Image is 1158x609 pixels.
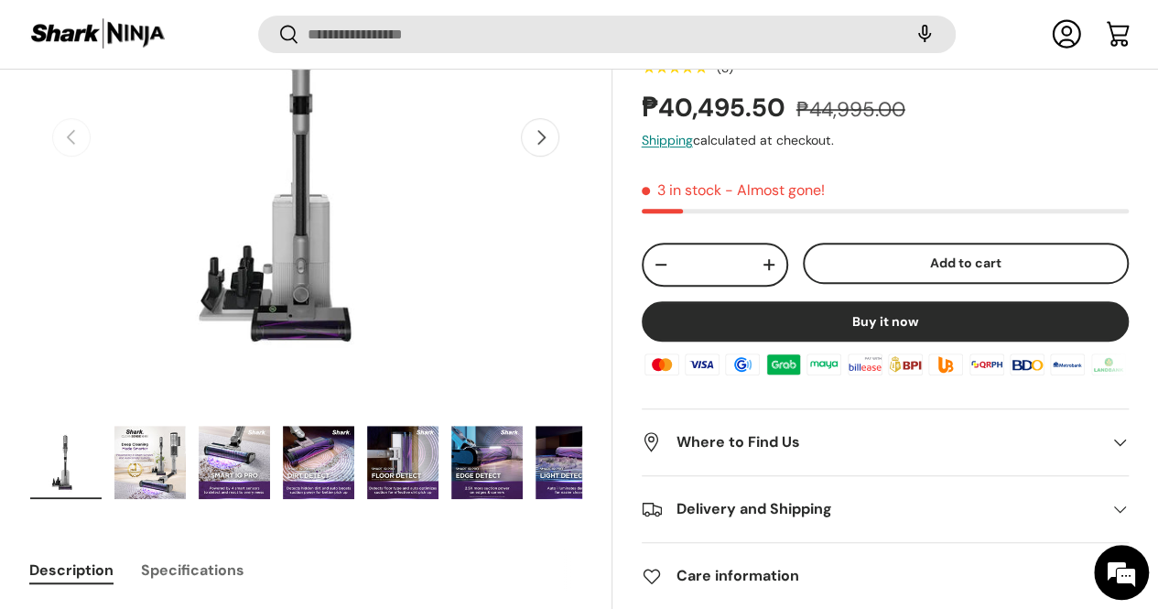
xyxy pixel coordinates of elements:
p: - Almost gone! [725,180,825,200]
speech-search-button: Search by voice [895,15,954,55]
img: billease [844,352,884,379]
img: Shark Ninja Philippines [29,16,167,52]
h2: Care information [642,565,1099,587]
div: Chat with us now [95,103,308,126]
span: We're online! [106,186,253,371]
img: shark-cleansenseiq+-4-smart-sensors-introductory-infographic-sharkninja-philippines [114,426,186,499]
span: 3 in stock [642,180,721,200]
img: shark-cleansenseiq+-4-smart-iq-pro-floor-edge-infographic-sharkninja-philippines [451,426,523,499]
div: (3) [717,61,733,75]
div: calculated at checkout. [642,131,1129,150]
img: shark-cleansenseiq+-4-smart-iq-pro-floor-detect-infographic-sharkninja-philippines [367,426,438,499]
img: ubp [925,352,966,379]
img: bpi [885,352,925,379]
img: metrobank [1047,352,1088,379]
h2: Delivery and Shipping [642,498,1099,520]
img: grabpay [763,352,804,379]
textarea: Type your message and hit 'Enter' [9,410,349,474]
s: ₱44,995.00 [796,97,905,124]
a: Shipping [642,132,693,148]
summary: Care information [642,543,1129,609]
div: 5.0 out of 5.0 stars [642,60,707,77]
h2: Where to Find Us [642,431,1099,453]
div: Minimize live chat window [300,9,344,53]
img: shark-cleansenseiq+-4-smart-iq-pro-infographic-sharkninja-philippines [199,426,270,499]
img: gcash [722,352,763,379]
img: shark-cleansense-auto-empty-dock-iw3241ae-full-view-sharkninja-philippines [30,426,102,499]
img: master [642,352,682,379]
summary: Delivery and Shipping [642,476,1129,542]
img: bdo [1007,352,1047,379]
strong: ₱40,495.50 [642,92,790,125]
button: Specifications [141,549,244,591]
img: maya [804,352,844,379]
summary: Where to Find Us [642,409,1129,475]
button: Description [29,549,114,591]
button: Add to cart [803,243,1129,284]
img: qrph [967,352,1007,379]
img: shark-cleansenseiq+-4-smart-iq-pro-dirt-detect-infographic-sharkninja-philippines [283,426,354,499]
button: Buy it now [642,302,1129,343]
img: shark-cleansenseiq+-4-smart-iq-pro-light-detect-infographic-sharkninja-philippines [536,426,607,499]
img: landbank [1088,352,1129,379]
img: visa [682,352,722,379]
